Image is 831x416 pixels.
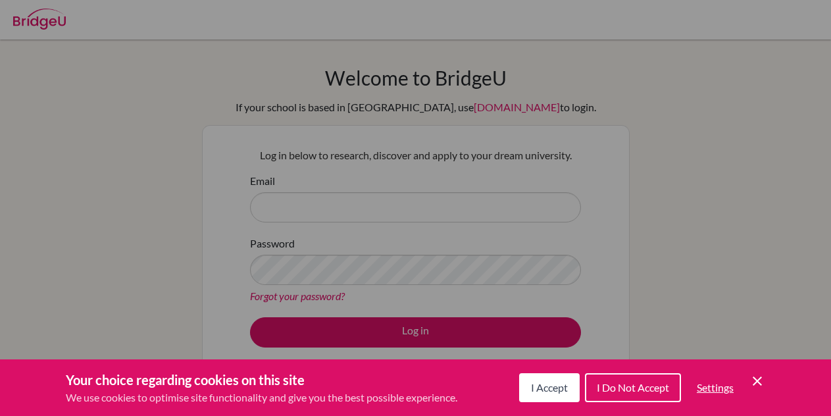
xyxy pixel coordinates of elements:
span: I Accept [531,381,568,394]
button: Save and close [749,373,765,389]
span: I Do Not Accept [597,381,669,394]
p: We use cookies to optimise site functionality and give you the best possible experience. [66,390,457,405]
button: Settings [686,375,744,401]
span: Settings [697,381,734,394]
h3: Your choice regarding cookies on this site [66,370,457,390]
button: I Accept [519,373,580,402]
button: I Do Not Accept [585,373,681,402]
